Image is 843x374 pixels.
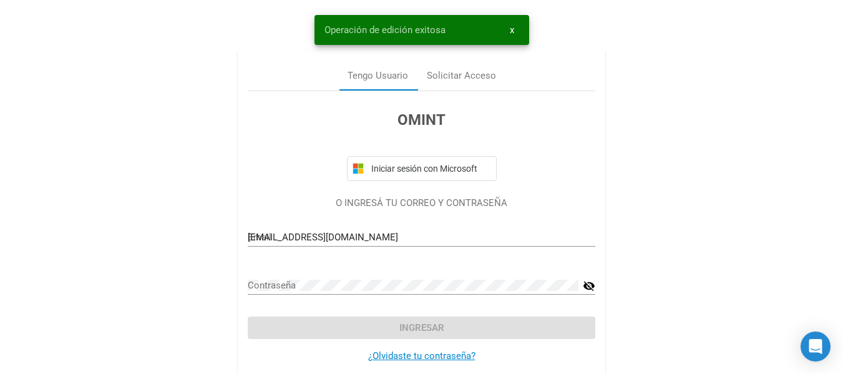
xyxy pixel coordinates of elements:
div: Open Intercom Messenger [801,332,831,362]
div: Solicitar Acceso [427,69,496,83]
mat-icon: visibility_off [583,278,595,293]
a: ¿Olvidaste tu contraseña? [368,350,475,362]
div: Tengo Usuario [348,69,408,83]
button: Iniciar sesión con Microsoft [347,156,497,181]
button: x [500,19,524,41]
button: Ingresar [248,317,595,339]
p: O INGRESÁ TU CORREO Y CONTRASEÑA [248,196,595,210]
span: x [510,24,514,36]
span: Ingresar [399,322,444,333]
span: Iniciar sesión con Microsoft [369,164,491,174]
h3: OMINT [248,109,595,131]
span: Operación de edición exitosa [324,24,446,36]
